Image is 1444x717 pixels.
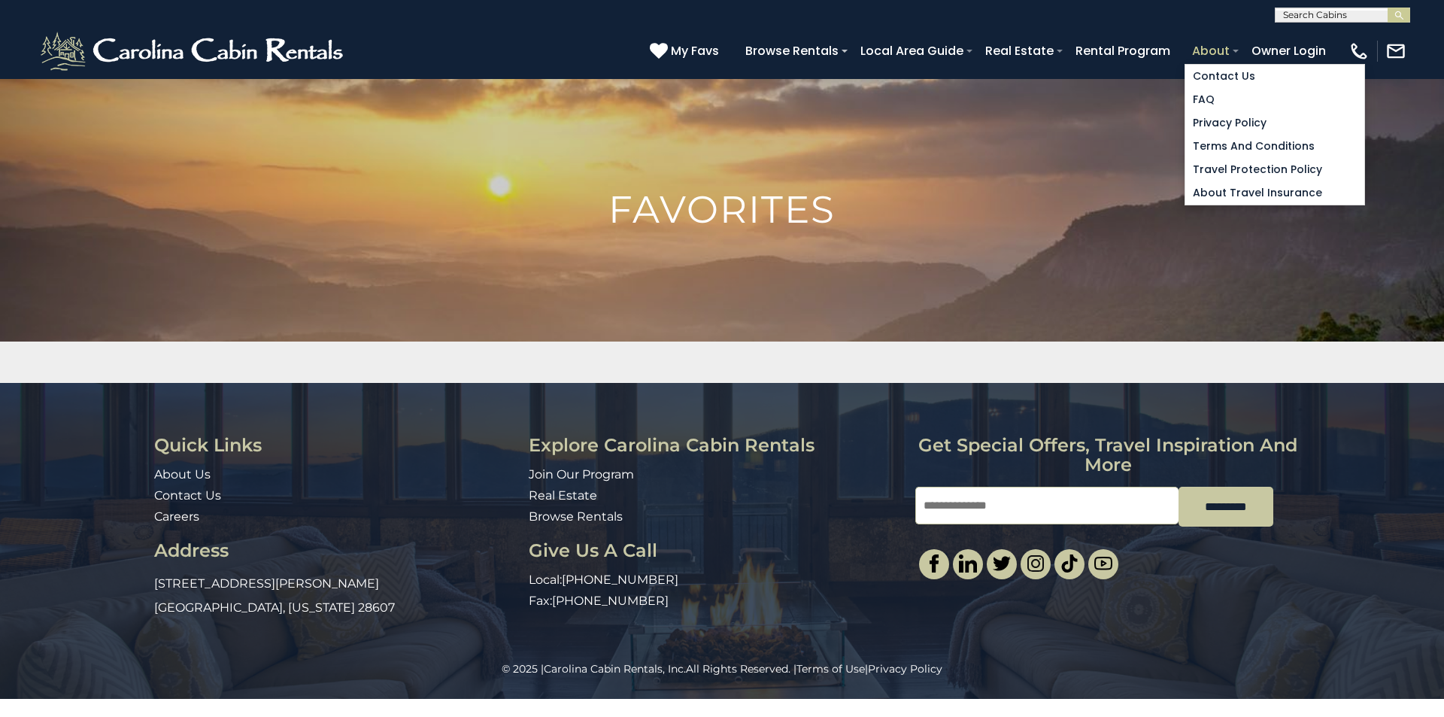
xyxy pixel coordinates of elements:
[154,509,199,524] a: Careers
[796,662,865,676] a: Terms of Use
[529,488,597,503] a: Real Estate
[671,41,719,60] span: My Favs
[154,436,517,455] h3: Quick Links
[1244,38,1333,64] a: Owner Login
[1068,38,1178,64] a: Rental Program
[925,554,943,573] img: facebook-single.svg
[1027,554,1045,573] img: instagram-single.svg
[154,541,517,561] h3: Address
[552,594,669,608] a: [PHONE_NUMBER]
[529,436,903,455] h3: Explore Carolina Cabin Rentals
[529,541,903,561] h3: Give Us A Call
[993,554,1011,573] img: twitter-single.svg
[529,593,903,610] p: Fax:
[1185,38,1237,64] a: About
[650,41,723,61] a: My Favs
[1094,554,1112,573] img: youtube-light.svg
[154,572,517,620] p: [STREET_ADDRESS][PERSON_NAME] [GEOGRAPHIC_DATA], [US_STATE] 28607
[915,436,1301,475] h3: Get special offers, travel inspiration and more
[868,662,942,676] a: Privacy Policy
[1185,135,1364,158] a: Terms and Conditions
[959,554,977,573] img: linkedin-single.svg
[502,662,686,676] span: © 2025 |
[1185,181,1364,205] a: About Travel Insurance
[978,38,1061,64] a: Real Estate
[38,29,350,74] img: White-1-2.png
[529,572,903,589] p: Local:
[738,38,846,64] a: Browse Rentals
[562,573,678,587] a: [PHONE_NUMBER]
[853,38,971,64] a: Local Area Guide
[1185,158,1364,181] a: Travel Protection Policy
[544,662,686,676] a: Carolina Cabin Rentals, Inc.
[1385,41,1406,62] img: mail-regular-white.png
[154,488,221,503] a: Contact Us
[34,661,1410,676] p: All Rights Reserved. | |
[529,467,634,482] a: Join Our Program
[1185,111,1364,135] a: Privacy Policy
[1060,554,1078,573] img: tiktok.svg
[529,509,623,524] a: Browse Rentals
[1185,88,1364,111] a: FAQ
[1348,41,1370,62] img: phone-regular-white.png
[154,467,211,482] a: About Us
[1185,65,1364,88] a: Contact Us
